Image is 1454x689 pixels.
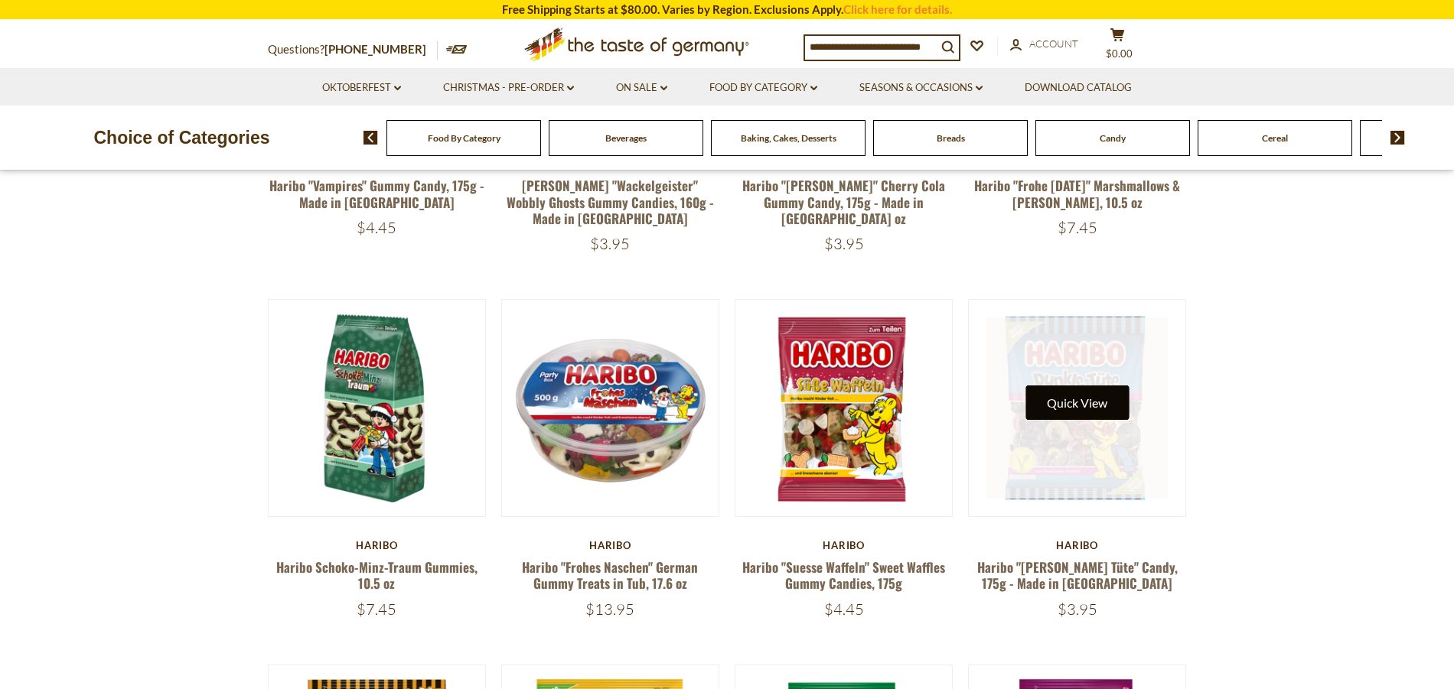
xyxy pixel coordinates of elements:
img: Haribo [502,300,719,516]
span: Account [1029,37,1078,50]
span: $3.95 [590,234,630,253]
button: Quick View [1025,385,1129,420]
a: Seasons & Occasions [859,80,983,96]
span: $4.45 [357,218,396,237]
button: $0.00 [1094,28,1140,66]
a: Food By Category [709,80,817,96]
a: Haribo "Frohes Naschen" German Gummy Treats in Tub, 17.6 oz [522,557,698,593]
a: Haribo "Suesse Waffeln" Sweet Waffles Gummy Candies, 175g [742,557,945,593]
img: Haribo [735,300,952,516]
span: $3.95 [1058,600,1097,619]
a: Haribo "[PERSON_NAME]" Cherry Cola Gummy Candy, 175g - Made in [GEOGRAPHIC_DATA] oz [742,176,945,228]
span: $7.45 [1058,218,1097,237]
a: Breads [937,132,965,144]
div: Haribo [501,539,719,551]
a: Beverages [605,132,647,144]
a: Account [1010,36,1078,53]
div: Haribo [968,539,1186,551]
a: Oktoberfest [322,80,401,96]
img: next arrow [1390,131,1405,145]
img: Haribo [969,300,1185,516]
a: Haribo "Vampires" Gummy Candy, 175g - Made in [GEOGRAPHIC_DATA] [269,176,484,211]
a: Haribo "[PERSON_NAME] Tüte" Candy, 175g - Made in [GEOGRAPHIC_DATA] [977,557,1178,593]
p: Questions? [268,40,438,60]
img: Haribo [269,300,485,516]
img: previous arrow [363,131,378,145]
div: Haribo [268,539,486,551]
a: Christmas - PRE-ORDER [443,80,574,96]
span: $4.45 [824,600,864,619]
a: Haribo "Frohe [DATE]" Marshmallows & [PERSON_NAME], 10.5 oz [974,176,1180,211]
a: Cereal [1262,132,1288,144]
a: [PHONE_NUMBER] [324,42,426,56]
a: Download Catalog [1025,80,1132,96]
a: [PERSON_NAME] "Wackelgeister" Wobbly Ghosts Gummy Candies, 160g - Made in [GEOGRAPHIC_DATA] [507,176,714,228]
span: $3.95 [824,234,864,253]
a: Click here for details. [843,2,952,16]
span: $7.45 [357,600,396,619]
div: Haribo [735,539,953,551]
span: $0.00 [1106,47,1133,60]
span: $13.95 [585,600,634,619]
a: Candy [1100,132,1126,144]
a: Baking, Cakes, Desserts [741,132,836,144]
a: Haribo Schoko-Minz-Traum Gummies, 10.5 oz [276,557,478,593]
a: Food By Category [428,132,500,144]
a: On Sale [616,80,667,96]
